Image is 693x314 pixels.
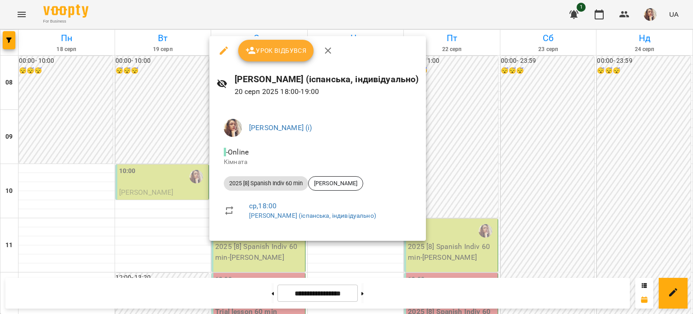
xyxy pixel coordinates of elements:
div: [PERSON_NAME] [308,176,363,191]
button: Урок відбувся [238,40,314,61]
a: [PERSON_NAME] (іспанська, індивідуально) [249,212,376,219]
span: - Online [224,148,250,156]
img: 81cb2171bfcff7464404e752be421e56.JPG [224,119,242,137]
span: 2025 [8] Spanish Indiv 60 min [224,179,308,187]
span: [PERSON_NAME] [309,179,363,187]
p: 20 серп 2025 18:00 - 19:00 [235,86,419,97]
a: ср , 18:00 [249,202,277,210]
p: Кімната [224,158,411,167]
a: [PERSON_NAME] (і) [249,123,312,132]
h6: [PERSON_NAME] (іспанська, індивідуально) [235,72,419,86]
span: Урок відбувся [245,45,307,56]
